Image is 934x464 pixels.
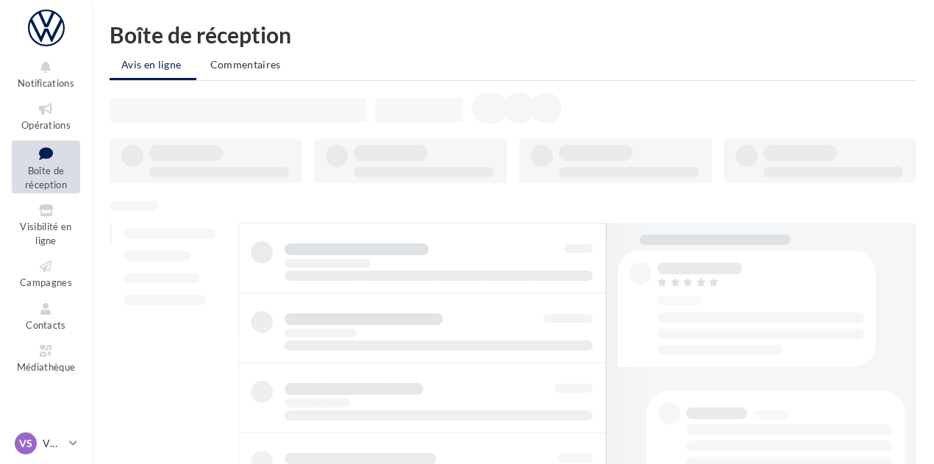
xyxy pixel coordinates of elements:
[17,361,76,373] span: Médiathèque
[110,24,916,46] div: Boîte de réception
[21,119,71,131] span: Opérations
[210,58,281,71] span: Commentaires
[12,382,80,418] a: Calendrier
[43,436,63,451] p: VW ST OMER
[26,319,66,331] span: Contacts
[12,255,80,291] a: Campagnes
[12,340,80,376] a: Médiathèque
[20,221,71,246] span: Visibilité en ligne
[12,140,80,194] a: Boîte de réception
[18,77,74,89] span: Notifications
[12,98,80,134] a: Opérations
[12,199,80,249] a: Visibilité en ligne
[12,298,80,334] a: Contacts
[12,429,80,457] a: VS VW ST OMER
[25,165,67,190] span: Boîte de réception
[20,276,72,288] span: Campagnes
[19,436,32,451] span: VS
[12,56,80,92] button: Notifications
